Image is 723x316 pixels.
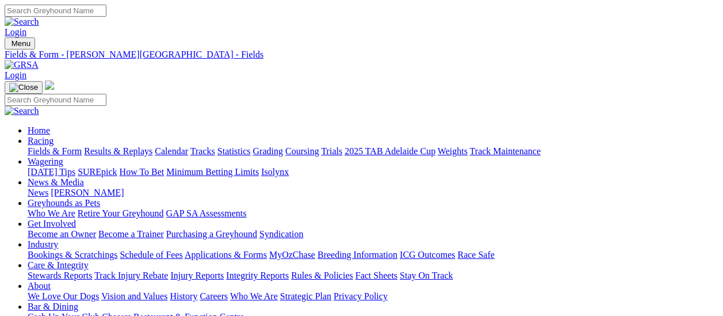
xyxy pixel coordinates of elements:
div: Industry [28,250,718,260]
a: Become a Trainer [98,229,164,239]
a: Weights [438,146,468,156]
a: Race Safe [457,250,494,260]
a: We Love Our Dogs [28,291,99,301]
a: Wagering [28,157,63,166]
div: Get Involved [28,229,718,239]
a: Login [5,27,26,37]
a: Applications & Forms [185,250,267,260]
a: History [170,291,197,301]
img: Search [5,106,39,116]
input: Search [5,5,106,17]
a: Coursing [285,146,319,156]
a: ICG Outcomes [400,250,455,260]
a: Retire Your Greyhound [78,208,164,218]
a: Racing [28,136,53,146]
a: Track Maintenance [470,146,541,156]
div: Racing [28,146,718,157]
img: Search [5,17,39,27]
a: Home [28,125,50,135]
a: Injury Reports [170,271,224,280]
a: Greyhounds as Pets [28,198,100,208]
div: About [28,291,718,302]
a: GAP SA Assessments [166,208,247,218]
a: Calendar [155,146,188,156]
a: [DATE] Tips [28,167,75,177]
a: Strategic Plan [280,291,331,301]
img: Close [9,83,38,92]
a: Fact Sheets [355,271,397,280]
a: Tracks [190,146,215,156]
a: Fields & Form [28,146,82,156]
a: Get Involved [28,219,76,229]
button: Toggle navigation [5,81,43,94]
a: Industry [28,239,58,249]
a: Vision and Values [101,291,167,301]
a: 2025 TAB Adelaide Cup [345,146,435,156]
div: Care & Integrity [28,271,718,281]
img: GRSA [5,60,39,70]
a: Bookings & Scratchings [28,250,117,260]
a: Who We Are [28,208,75,218]
a: Stewards Reports [28,271,92,280]
a: Stay On Track [400,271,453,280]
img: logo-grsa-white.png [45,81,54,90]
a: Login [5,70,26,80]
div: News & Media [28,188,718,198]
a: Minimum Betting Limits [166,167,259,177]
a: Statistics [217,146,251,156]
div: Greyhounds as Pets [28,208,718,219]
input: Search [5,94,106,106]
a: Care & Integrity [28,260,89,270]
a: Syndication [259,229,303,239]
a: MyOzChase [269,250,315,260]
a: Trials [321,146,342,156]
a: Fields & Form - [PERSON_NAME][GEOGRAPHIC_DATA] - Fields [5,50,718,60]
a: Isolynx [261,167,289,177]
a: Bar & Dining [28,302,78,311]
a: News [28,188,48,197]
a: About [28,281,51,291]
a: News & Media [28,177,84,187]
div: Wagering [28,167,718,177]
a: Privacy Policy [334,291,388,301]
a: Grading [253,146,283,156]
a: Integrity Reports [226,271,289,280]
a: Who We Are [230,291,278,301]
span: Menu [12,39,30,48]
a: [PERSON_NAME] [51,188,124,197]
a: Careers [200,291,228,301]
a: Breeding Information [317,250,397,260]
a: Become an Owner [28,229,96,239]
a: How To Bet [120,167,165,177]
a: Purchasing a Greyhound [166,229,257,239]
button: Toggle navigation [5,37,35,50]
a: SUREpick [78,167,117,177]
a: Results & Replays [84,146,152,156]
a: Schedule of Fees [120,250,182,260]
a: Rules & Policies [291,271,353,280]
a: Track Injury Rebate [94,271,168,280]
